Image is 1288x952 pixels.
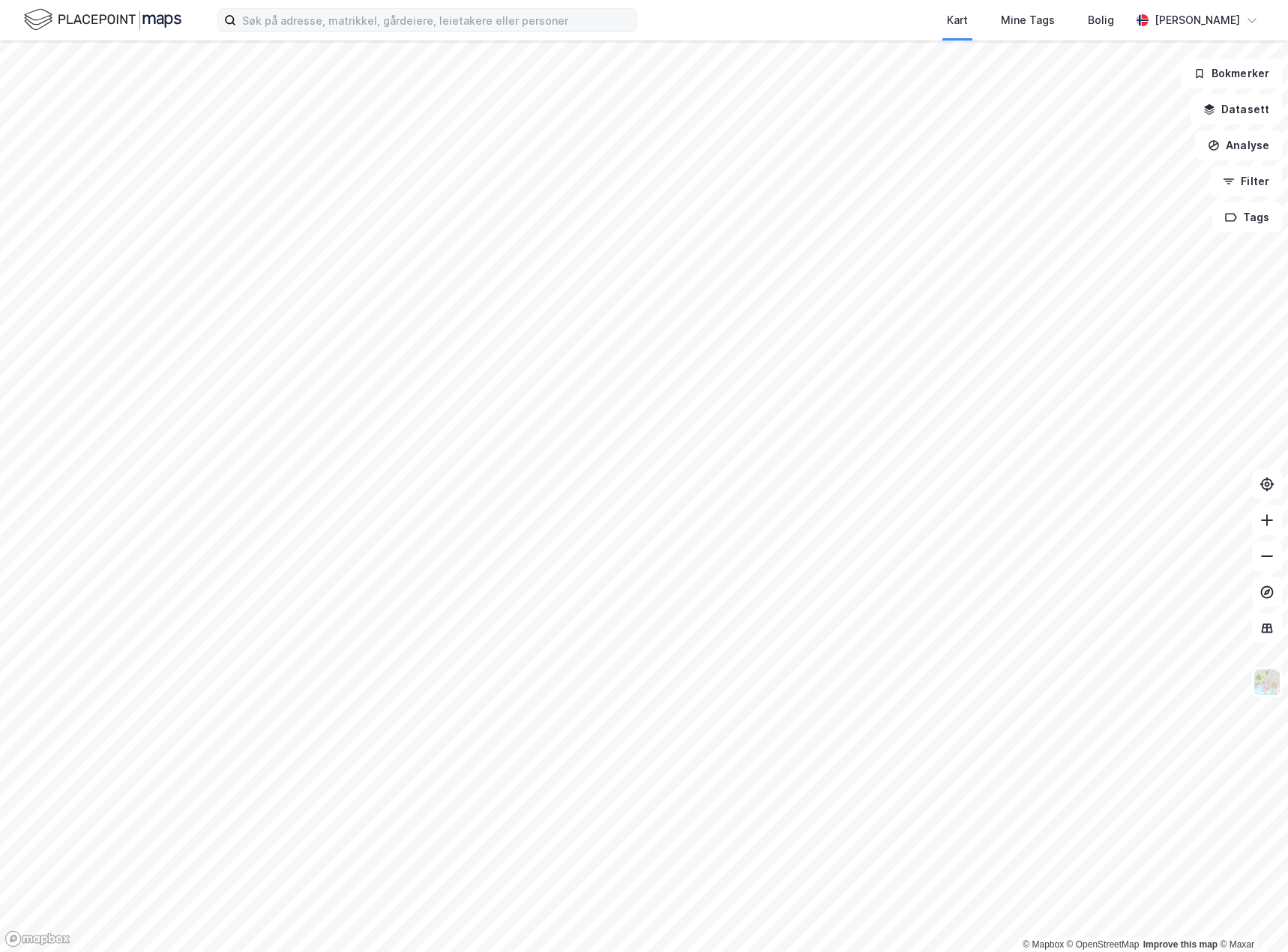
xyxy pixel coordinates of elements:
[1155,11,1240,29] div: [PERSON_NAME]
[1213,880,1288,952] iframe: Chat Widget
[1067,939,1140,950] a: OpenStreetMap
[1210,166,1282,196] button: Filter
[1191,94,1282,124] button: Datasett
[24,7,181,33] img: logo.f888ab2527a4732fd821a326f86c7f29.svg
[1143,939,1218,950] a: Improve this map
[1181,58,1282,88] button: Bokmerker
[1023,939,1064,950] a: Mapbox
[4,930,70,948] a: Mapbox homepage
[1195,130,1282,160] button: Analyse
[947,11,968,29] div: Kart
[1088,11,1114,29] div: Bolig
[236,9,637,31] input: Søk på adresse, matrikkel, gårdeiere, leietakere eller personer
[1213,880,1288,952] div: Kontrollprogram for chat
[1253,668,1281,696] img: Z
[1001,11,1055,29] div: Mine Tags
[1212,202,1282,232] button: Tags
